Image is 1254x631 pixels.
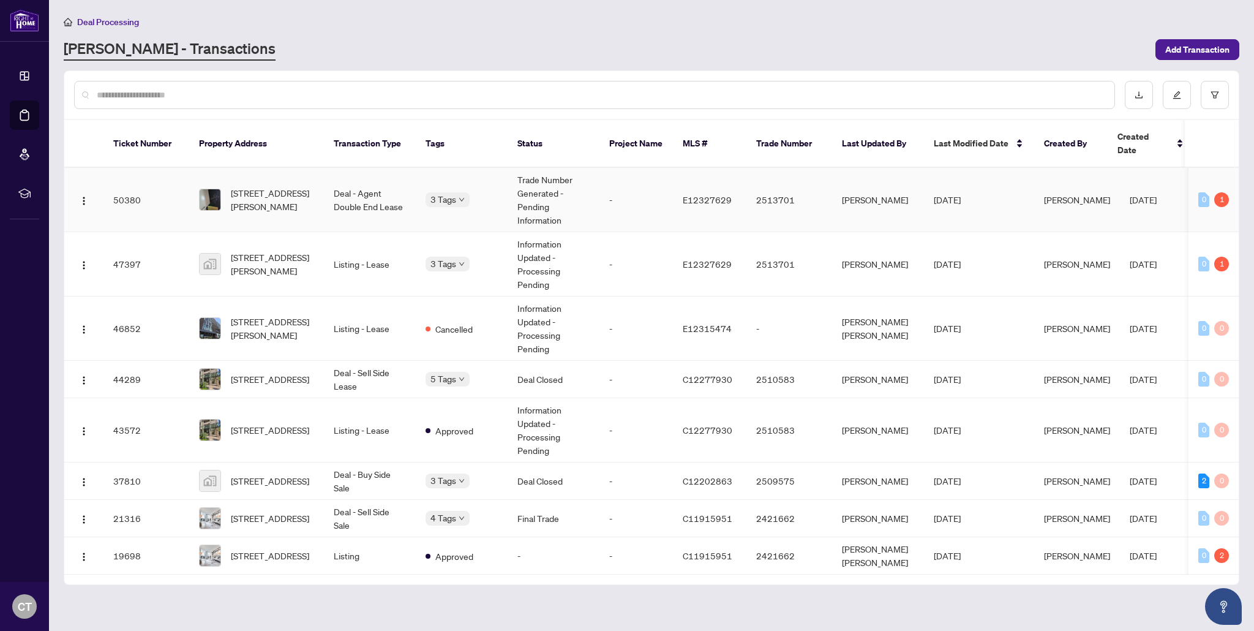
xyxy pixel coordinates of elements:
span: [DATE] [1130,475,1157,486]
img: thumbnail-img [200,254,220,274]
div: 0 [1214,423,1229,437]
td: 2513701 [746,168,832,232]
td: 2513701 [746,232,832,297]
div: 0 [1198,372,1209,387]
button: Logo [74,471,94,491]
td: 44289 [103,361,189,398]
span: C12202863 [683,475,732,486]
button: Open asap [1205,588,1242,625]
span: [DATE] [1130,550,1157,561]
td: [PERSON_NAME] [PERSON_NAME] [832,537,924,575]
td: - [599,232,673,297]
div: 0 [1198,321,1209,336]
td: 43572 [103,398,189,463]
th: Last Modified Date [924,120,1034,168]
td: 2509575 [746,463,832,500]
span: C11915951 [683,550,732,561]
img: thumbnail-img [200,420,220,440]
span: [STREET_ADDRESS] [231,474,309,488]
td: Deal - Buy Side Sale [324,463,416,500]
td: Trade Number Generated - Pending Information [508,168,599,232]
img: thumbnail-img [200,318,220,339]
td: Information Updated - Processing Pending [508,297,599,361]
img: Logo [79,376,89,385]
span: [DATE] [1130,513,1157,524]
td: Deal - Sell Side Sale [324,500,416,537]
th: MLS # [673,120,746,168]
a: [PERSON_NAME] - Transactions [64,39,276,61]
span: E12327629 [683,194,732,205]
td: - [599,537,673,575]
img: Logo [79,325,89,334]
td: 2421662 [746,537,832,575]
td: - [599,168,673,232]
button: Logo [74,420,94,440]
div: 0 [1198,257,1209,271]
button: Logo [74,508,94,528]
span: [STREET_ADDRESS][PERSON_NAME] [231,251,314,278]
div: 0 [1198,423,1209,437]
td: [PERSON_NAME] [832,361,924,398]
img: thumbnail-img [200,189,220,210]
span: [STREET_ADDRESS] [231,512,309,525]
span: 3 Tags [430,474,456,488]
span: [PERSON_NAME] [1044,513,1110,524]
span: edit [1173,91,1181,99]
div: 0 [1214,321,1229,336]
span: [PERSON_NAME] [1044,194,1110,205]
td: - [599,297,673,361]
td: [PERSON_NAME] [832,500,924,537]
span: 3 Tags [430,192,456,206]
td: Listing - Lease [324,297,416,361]
th: Trade Number [746,120,832,168]
span: [PERSON_NAME] [1044,259,1110,270]
td: Deal - Agent Double End Lease [324,168,416,232]
td: 46852 [103,297,189,361]
span: down [459,261,465,267]
span: down [459,515,465,521]
td: Deal Closed [508,463,599,500]
span: filter [1211,91,1219,99]
th: Created Date [1108,120,1193,168]
span: down [459,478,465,484]
span: [STREET_ADDRESS] [231,549,309,562]
button: Add Transaction [1155,39,1239,60]
td: 47397 [103,232,189,297]
div: 0 [1198,511,1209,526]
span: [DATE] [934,374,961,385]
span: [PERSON_NAME] [1044,374,1110,385]
img: thumbnail-img [200,508,220,529]
span: [DATE] [1130,374,1157,385]
td: 2510583 [746,361,832,398]
th: Last Updated By [832,120,924,168]
img: Logo [79,515,89,524]
span: Approved [435,550,473,563]
td: [PERSON_NAME] [832,232,924,297]
span: [DATE] [934,475,961,486]
th: Transaction Type [324,120,416,168]
img: thumbnail-img [200,545,220,566]
span: [DATE] [1130,323,1157,334]
td: [PERSON_NAME] [832,398,924,463]
span: Add Transaction [1165,40,1230,59]
div: 2 [1198,474,1209,488]
td: - [746,297,832,361]
span: down [459,376,465,382]
span: [DATE] [934,513,961,524]
span: download [1135,91,1143,99]
button: Logo [74,369,94,389]
span: [DATE] [934,425,961,436]
span: 3 Tags [430,257,456,271]
span: [DATE] [934,194,961,205]
div: 0 [1214,372,1229,387]
td: [PERSON_NAME] [832,168,924,232]
button: Logo [74,319,94,338]
td: Listing [324,537,416,575]
td: - [599,361,673,398]
div: 1 [1214,257,1229,271]
button: filter [1201,81,1229,109]
span: [DATE] [934,259,961,270]
td: - [599,463,673,500]
button: edit [1163,81,1191,109]
div: 0 [1198,548,1209,563]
